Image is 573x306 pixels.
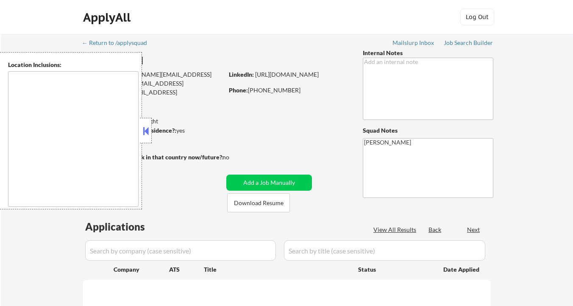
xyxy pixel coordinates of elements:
div: [EMAIL_ADDRESS][DOMAIN_NAME] [83,88,223,105]
div: [PERSON_NAME] [83,55,257,66]
div: no [223,153,247,161]
input: Search by title (case sensitive) [284,240,485,261]
div: $85,000 [82,136,223,144]
div: ATS [169,265,204,274]
div: Company [114,265,169,274]
strong: Phone: [229,86,248,94]
div: Internal Notes [363,49,493,57]
div: Status [358,261,431,277]
strong: Will need Visa to work in that country now/future?: [83,153,224,161]
button: Add a Job Manually [226,175,312,191]
div: Date Applied [443,265,481,274]
div: ApplyAll [83,10,133,25]
input: Search by company (case sensitive) [85,240,276,261]
button: Download Resume [227,193,290,212]
strong: LinkedIn: [229,71,254,78]
div: [PERSON_NAME][EMAIL_ADDRESS][DOMAIN_NAME] [83,70,223,87]
div: Back [428,225,442,234]
a: Mailslurp Inbox [392,39,435,48]
div: 54 sent / 100 bought [82,117,223,125]
div: Applications [85,222,169,232]
a: [URL][DOMAIN_NAME] [255,71,319,78]
div: Job Search Builder [444,40,493,46]
div: View All Results [373,225,419,234]
div: ← Return to /applysquad [82,40,155,46]
div: Next [467,225,481,234]
div: Title [204,265,350,274]
div: [PHONE_NUMBER] [229,86,349,95]
div: [EMAIL_ADDRESS][DOMAIN_NAME] [83,79,223,96]
div: Location Inclusions: [8,61,139,69]
a: ← Return to /applysquad [82,39,155,48]
div: Squad Notes [363,126,493,135]
button: Log Out [460,8,494,25]
div: Mailslurp Inbox [392,40,435,46]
